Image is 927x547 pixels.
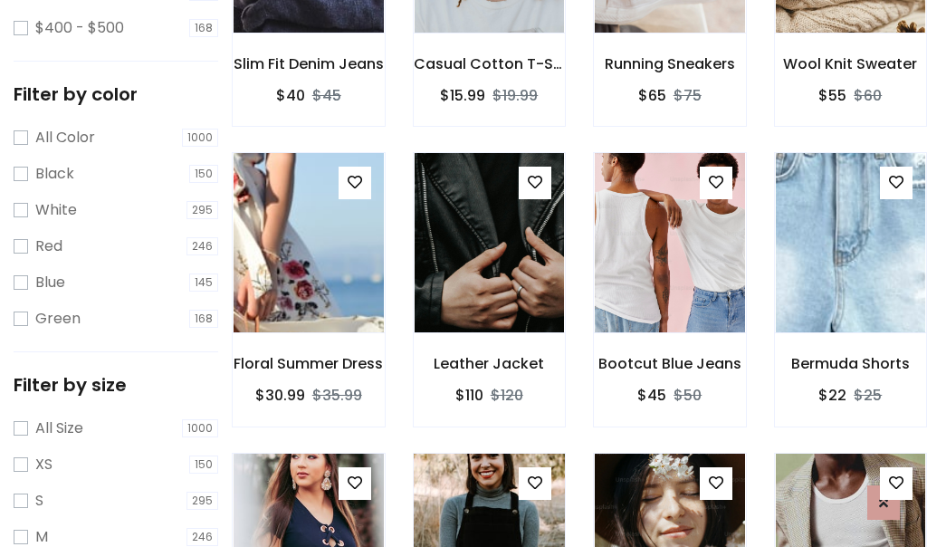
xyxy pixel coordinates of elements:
[35,17,124,39] label: $400 - $500
[35,454,53,475] label: XS
[189,273,218,292] span: 145
[638,87,666,104] h6: $65
[35,199,77,221] label: White
[14,83,218,105] h5: Filter by color
[854,385,882,406] del: $25
[312,85,341,106] del: $45
[818,387,846,404] h6: $22
[186,237,218,255] span: 246
[414,55,566,72] h6: Casual Cotton T-Shirt
[35,308,81,330] label: Green
[492,85,538,106] del: $19.99
[189,165,218,183] span: 150
[255,387,305,404] h6: $30.99
[674,85,702,106] del: $75
[491,385,523,406] del: $120
[186,201,218,219] span: 295
[233,55,385,72] h6: Slim Fit Denim Jeans
[594,355,746,372] h6: Bootcut Blue Jeans
[35,490,43,512] label: S
[189,456,218,474] span: 150
[775,355,927,372] h6: Bermuda Shorts
[674,385,702,406] del: $50
[594,55,746,72] h6: Running Sneakers
[233,355,385,372] h6: Floral Summer Dress
[440,87,485,104] h6: $15.99
[186,528,218,546] span: 246
[276,87,305,104] h6: $40
[35,163,74,185] label: Black
[414,355,566,372] h6: Leather Jacket
[818,87,846,104] h6: $55
[14,374,218,396] h5: Filter by size
[186,492,218,510] span: 295
[455,387,483,404] h6: $110
[189,310,218,328] span: 168
[637,387,666,404] h6: $45
[35,417,83,439] label: All Size
[35,235,62,257] label: Red
[775,55,927,72] h6: Wool Knit Sweater
[189,19,218,37] span: 168
[35,127,95,149] label: All Color
[182,419,218,437] span: 1000
[182,129,218,147] span: 1000
[35,272,65,293] label: Blue
[854,85,882,106] del: $60
[312,385,362,406] del: $35.99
